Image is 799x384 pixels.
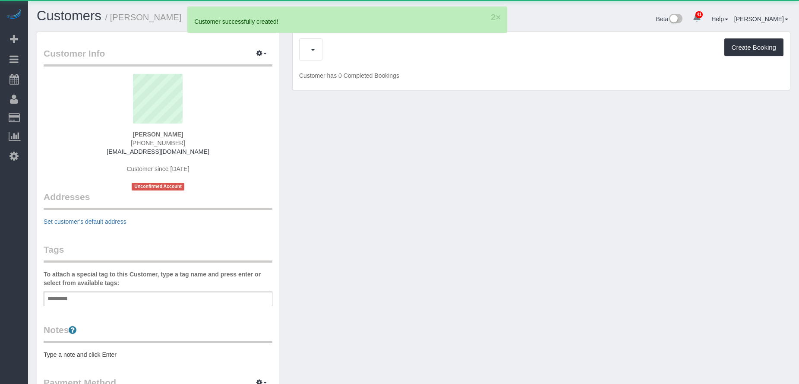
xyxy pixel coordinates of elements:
[299,71,783,80] p: Customer has 0 Completed Bookings
[44,47,272,67] legend: Customer Info
[491,13,496,22] button: 2
[656,16,683,22] a: Beta
[132,183,184,190] span: Unconfirmed Account
[688,9,705,28] a: 41
[711,16,728,22] a: Help
[107,148,209,155] a: [EMAIL_ADDRESS][DOMAIN_NAME]
[44,218,126,225] a: Set customer's default address
[695,11,703,18] span: 41
[105,13,182,22] small: / [PERSON_NAME]
[194,17,500,26] div: Customer successfully created!
[44,350,272,359] pre: Type a note and click Enter
[37,8,101,23] a: Customers
[5,9,22,21] img: Automaid Logo
[44,270,272,287] label: To attach a special tag to this Customer, type a tag name and press enter or select from availabl...
[44,243,272,263] legend: Tags
[126,165,189,172] span: Customer since [DATE]
[44,324,272,343] legend: Notes
[724,38,783,57] button: Create Booking
[131,140,185,146] span: [PHONE_NUMBER]
[734,16,788,22] a: [PERSON_NAME]
[133,131,183,138] strong: [PERSON_NAME]
[668,14,682,25] img: New interface
[496,13,501,22] button: ×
